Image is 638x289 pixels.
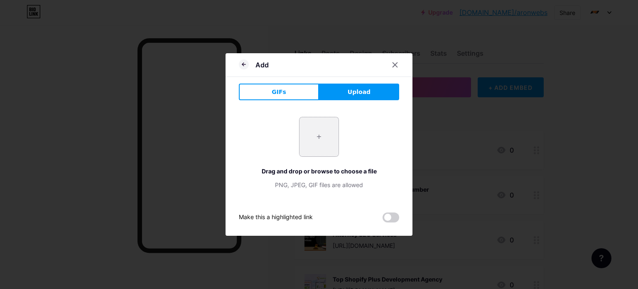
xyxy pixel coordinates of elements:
div: Drag and drop or browse to choose a file [239,167,399,175]
button: Upload [319,84,399,100]
span: GIFs [272,88,286,96]
span: Upload [348,88,371,96]
div: PNG, JPEG, GIF files are allowed [239,180,399,189]
div: Add [255,60,269,70]
button: GIFs [239,84,319,100]
div: Make this a highlighted link [239,212,313,222]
